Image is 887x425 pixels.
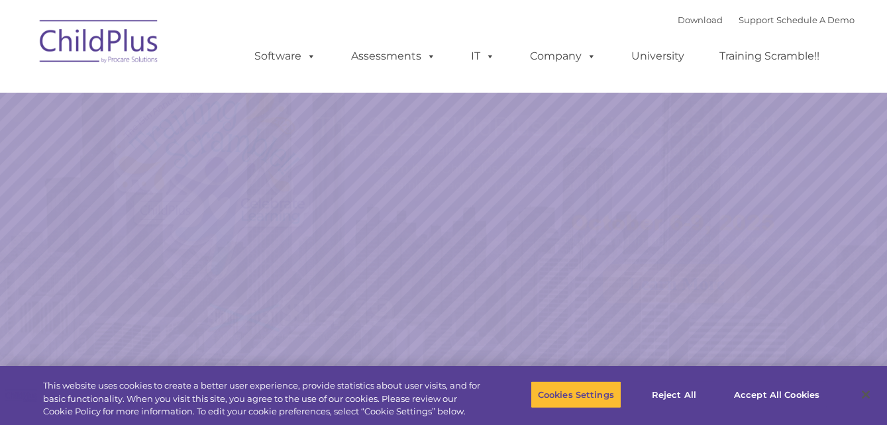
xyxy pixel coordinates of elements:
button: Accept All Cookies [727,381,827,408]
img: ChildPlus by Procare Solutions [33,11,166,77]
font: | [678,15,855,25]
a: University [618,43,698,70]
a: Support [739,15,774,25]
a: Learn More [603,264,751,303]
a: Software [241,43,329,70]
button: Cookies Settings [531,381,621,408]
a: Training Scramble!! [706,43,833,70]
button: Reject All [633,381,715,408]
div: This website uses cookies to create a better user experience, provide statistics about user visit... [43,379,488,418]
a: Download [678,15,723,25]
a: Schedule A Demo [776,15,855,25]
a: Assessments [338,43,449,70]
a: Company [517,43,609,70]
a: IT [458,43,508,70]
button: Close [851,380,880,409]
